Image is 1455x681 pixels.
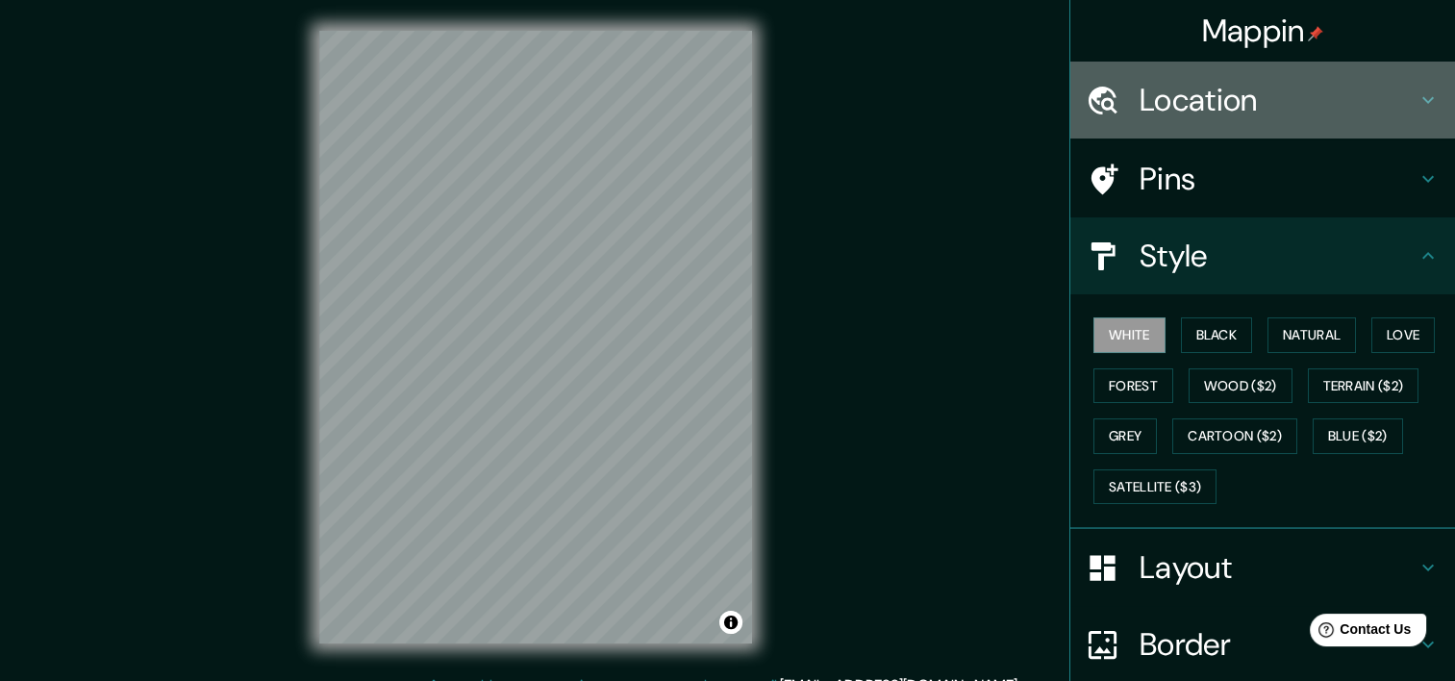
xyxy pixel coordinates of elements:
div: Location [1070,62,1455,139]
button: Cartoon ($2) [1172,418,1297,454]
button: Love [1371,317,1435,353]
div: Style [1070,217,1455,294]
button: White [1093,317,1166,353]
div: Layout [1070,529,1455,606]
button: Natural [1267,317,1356,353]
h4: Layout [1140,548,1417,587]
iframe: Help widget launcher [1284,606,1434,660]
canvas: Map [319,31,752,643]
button: Black [1181,317,1253,353]
button: Terrain ($2) [1308,368,1419,404]
button: Wood ($2) [1189,368,1292,404]
button: Grey [1093,418,1157,454]
h4: Border [1140,625,1417,664]
div: Pins [1070,140,1455,217]
h4: Pins [1140,160,1417,198]
button: Toggle attribution [719,611,742,634]
h4: Style [1140,237,1417,275]
h4: Location [1140,81,1417,119]
h4: Mappin [1202,12,1324,50]
button: Forest [1093,368,1173,404]
img: pin-icon.png [1308,26,1323,41]
button: Satellite ($3) [1093,469,1217,505]
button: Blue ($2) [1313,418,1403,454]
